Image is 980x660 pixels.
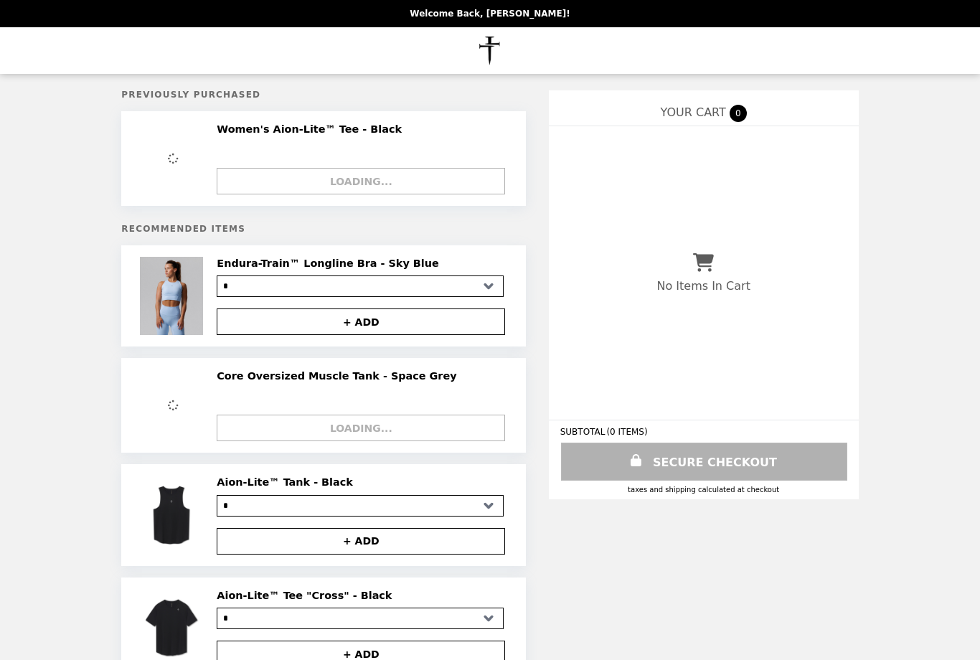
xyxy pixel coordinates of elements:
[121,224,525,234] h5: Recommended Items
[560,427,607,437] span: SUBTOTAL
[656,279,750,293] p: No Items In Cart
[121,90,525,100] h5: Previously Purchased
[217,608,504,629] select: Select a product variant
[140,476,207,554] img: Aion-Lite™ Tank - Black
[217,589,397,602] h2: Aion-Lite™ Tee "Cross" - Black
[217,308,505,335] button: + ADD
[217,495,504,517] select: Select a product variant
[140,257,207,335] img: Endura-Train™ Longline Bra - Sky Blue
[661,105,726,119] span: YOUR CART
[410,9,570,19] p: Welcome Back, [PERSON_NAME]!
[217,476,359,489] h2: Aion-Lite™ Tank - Black
[560,486,847,494] div: Taxes and Shipping calculated at checkout
[217,123,407,136] h2: Women's Aion-Lite™ Tee - Black
[217,528,505,555] button: + ADD
[606,427,647,437] span: ( 0 ITEMS )
[217,369,462,382] h2: Core Oversized Muscle Tank - Space Grey
[730,105,747,122] span: 0
[217,257,444,270] h2: Endura-Train™ Longline Bra - Sky Blue
[453,36,527,65] img: Brand Logo
[217,275,504,297] select: Select a product variant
